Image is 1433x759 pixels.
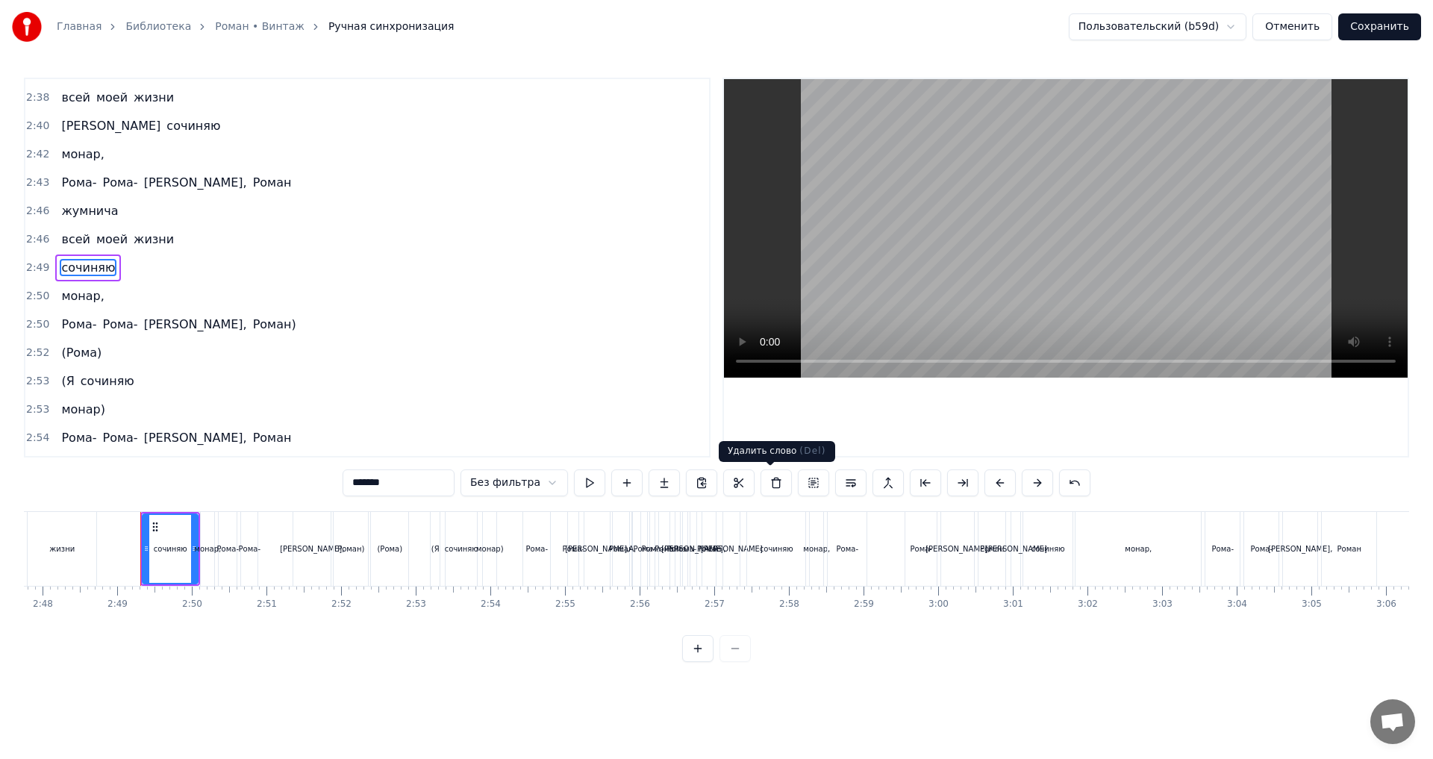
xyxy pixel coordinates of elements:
div: 2:48 [33,599,53,610]
span: монар, [60,287,105,304]
span: Рома- [60,316,98,333]
span: сочиняю [165,117,222,134]
div: Рома- [1251,543,1273,555]
span: 2:43 [26,175,49,190]
a: Библиотека [125,19,191,34]
div: [PERSON_NAME], [1268,543,1332,555]
div: 2:56 [630,599,650,610]
span: (Рома) [60,344,103,361]
div: 3:06 [1376,599,1396,610]
div: 3:00 [928,599,949,610]
span: Рома- [102,174,140,191]
div: (Я [431,543,440,555]
span: 2:42 [26,147,49,162]
span: монар) [60,401,107,418]
a: Роман • Винтаж [215,19,305,34]
span: 2:49 [26,260,49,275]
div: 2:57 [705,599,725,610]
div: Рома- [642,543,664,555]
span: 2:53 [26,374,49,389]
div: Рома [655,543,674,555]
span: [PERSON_NAME], [143,429,249,446]
span: 2:52 [26,346,49,360]
div: 2:58 [779,599,799,610]
span: жизни [132,89,175,106]
span: 2:46 [26,204,49,219]
div: Рома- [837,543,858,555]
span: 2:50 [26,289,49,304]
div: сочиняю [445,543,478,555]
div: сочиняю [760,543,793,555]
span: [PERSON_NAME], [143,316,249,333]
a: Главная [57,19,102,34]
span: всей [60,89,91,106]
div: Роман) [337,543,364,555]
div: 3:02 [1078,599,1098,610]
span: (Я [60,372,75,390]
div: 3:04 [1227,599,1247,610]
span: Роман) [252,316,298,333]
div: 2:55 [555,599,575,610]
span: 2:40 [26,119,49,134]
span: Роман [252,429,293,446]
button: Отменить [1252,13,1332,40]
div: Рома- [526,543,548,555]
div: Рома- [1212,543,1234,555]
div: Рома- [911,543,932,555]
span: всей [60,231,91,248]
div: [PERSON_NAME], [661,543,725,555]
div: Удалить слово [719,441,835,462]
div: монар, [194,543,221,555]
span: 2:54 [26,431,49,446]
span: 2:50 [26,317,49,332]
span: Ручная синхронизация [328,19,455,34]
div: монар, [1125,543,1152,555]
span: Рома- [60,429,98,446]
div: 2:54 [481,599,501,610]
div: Рома- [239,543,260,555]
div: 3:03 [1152,599,1173,610]
div: Роман [980,543,1004,555]
div: Рома- [563,543,584,555]
div: [PERSON_NAME] [985,543,1047,555]
div: (Рома) [377,543,402,555]
div: сочиняю [1031,543,1065,555]
div: Роман [697,543,721,555]
div: Роман [609,543,633,555]
div: монар) [476,543,504,555]
div: 3:05 [1302,599,1322,610]
nav: breadcrumb [57,19,455,34]
div: 3:01 [1003,599,1023,610]
div: жизни [49,543,75,555]
span: 2:46 [26,232,49,247]
span: Рома- [102,429,140,446]
span: сочиняю [60,259,116,276]
div: Рома- [634,543,655,555]
span: Рома- [102,316,140,333]
div: [PERSON_NAME], [280,543,344,555]
div: 2:50 [182,599,202,610]
div: А, [628,543,636,555]
div: [PERSON_NAME], [925,543,990,555]
span: [PERSON_NAME], [143,174,249,191]
a: Открытый чат [1370,699,1415,744]
div: 2:59 [854,599,874,610]
span: ( Del ) [799,446,825,456]
span: 2:53 [26,402,49,417]
div: 2:49 [107,599,128,610]
span: Рома- [60,174,98,191]
div: [PERSON_NAME], [565,543,629,555]
div: Роман [1337,543,1361,555]
span: жизни [132,231,175,248]
div: [PERSON_NAME] [701,543,763,555]
span: Роман [252,174,293,191]
span: монар, [60,146,105,163]
span: моей [95,89,129,106]
div: сочиняю [154,543,187,555]
span: моей [95,231,129,248]
div: 2:53 [406,599,426,610]
div: 2:52 [331,599,352,610]
img: youka [12,12,42,42]
span: [PERSON_NAME] [60,117,162,134]
div: Рома- [217,543,239,555]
